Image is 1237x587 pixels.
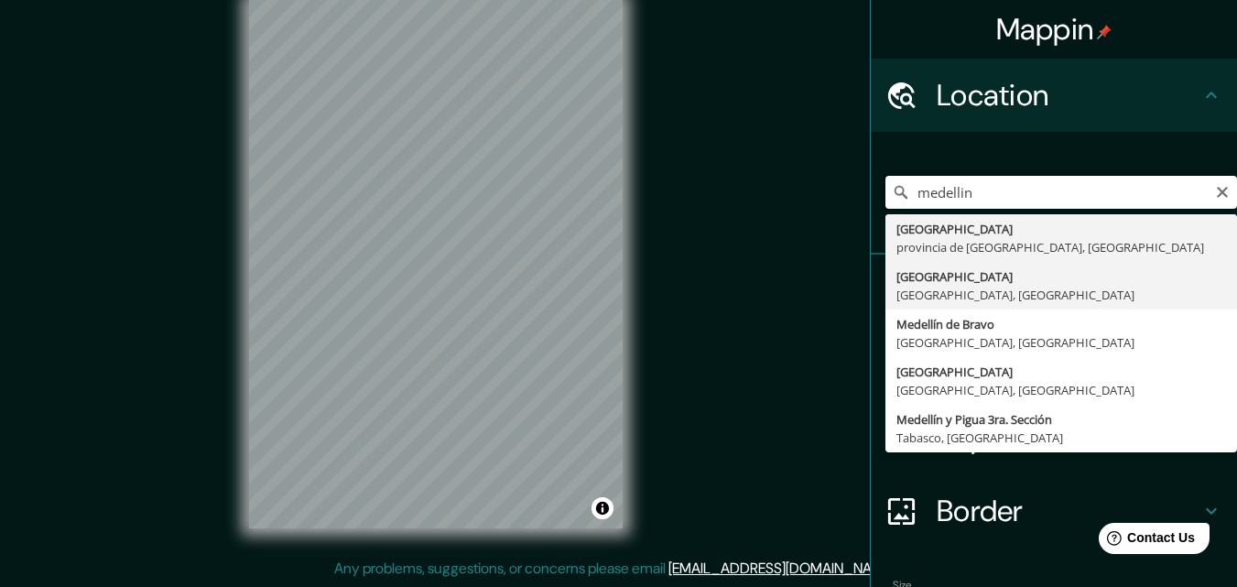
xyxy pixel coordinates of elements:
[896,410,1226,429] div: Medellín y Pigua 3ra. Sección
[1074,516,1217,567] iframe: Help widget launcher
[591,497,613,519] button: Toggle attribution
[871,328,1237,401] div: Style
[871,474,1237,548] div: Border
[937,419,1200,456] h4: Layout
[334,558,897,580] p: Any problems, suggestions, or concerns please email .
[896,315,1226,333] div: Medellín de Bravo
[996,11,1112,48] h4: Mappin
[896,381,1226,399] div: [GEOGRAPHIC_DATA], [GEOGRAPHIC_DATA]
[937,77,1200,114] h4: Location
[896,220,1226,238] div: [GEOGRAPHIC_DATA]
[896,333,1226,352] div: [GEOGRAPHIC_DATA], [GEOGRAPHIC_DATA]
[1097,25,1112,39] img: pin-icon.png
[871,401,1237,474] div: Layout
[937,493,1200,529] h4: Border
[1215,182,1230,200] button: Clear
[871,255,1237,328] div: Pins
[885,176,1237,209] input: Pick your city or area
[896,267,1226,286] div: [GEOGRAPHIC_DATA]
[896,286,1226,304] div: [GEOGRAPHIC_DATA], [GEOGRAPHIC_DATA]
[896,238,1226,256] div: provincia de [GEOGRAPHIC_DATA], [GEOGRAPHIC_DATA]
[871,59,1237,132] div: Location
[896,363,1226,381] div: [GEOGRAPHIC_DATA]
[896,429,1226,447] div: Tabasco, [GEOGRAPHIC_DATA]
[668,559,895,578] a: [EMAIL_ADDRESS][DOMAIN_NAME]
